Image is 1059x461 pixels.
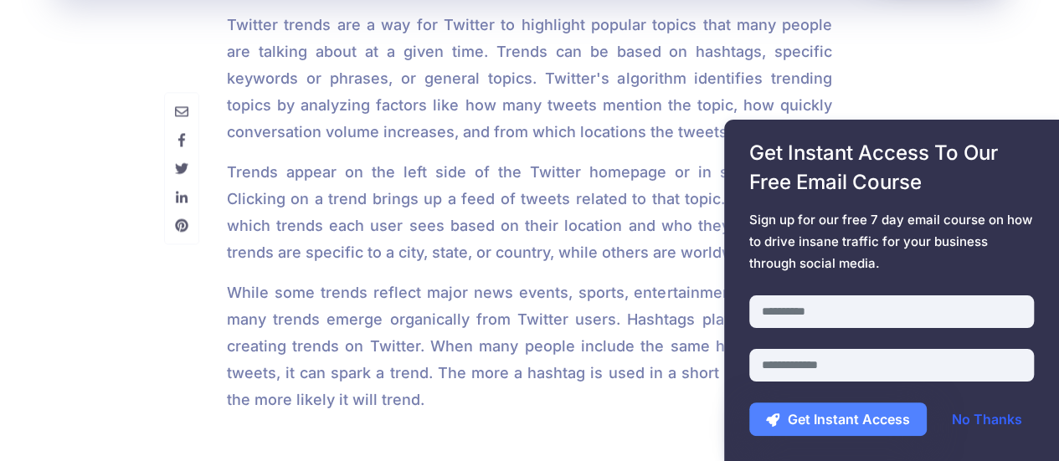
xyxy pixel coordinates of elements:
[227,159,832,266] p: Trends appear on the left side of the Twitter homepage or in search results. Clicking on a trend ...
[749,402,927,436] button: Get Instant Access
[227,279,832,413] p: While some trends reflect major news events, sports, entertainment, or holidays, many trends emer...
[749,209,1034,274] span: Sign up for our free 7 day email course on how to drive insane traffic for your business through ...
[935,402,1039,436] a: No Thanks
[749,138,1034,197] span: Get Instant Access To Our Free Email Course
